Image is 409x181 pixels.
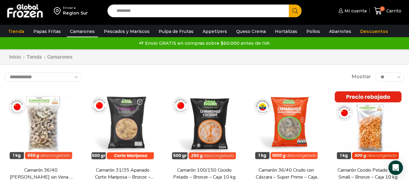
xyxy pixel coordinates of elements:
[9,54,21,61] a: Inicio
[67,26,98,37] a: Camarones
[156,26,196,37] a: Pulpa de Frutas
[380,6,385,11] span: 0
[388,160,403,175] div: Open Intercom Messenger
[351,73,371,80] span: Mostrar
[289,5,302,17] button: Search button
[254,167,319,181] a: Camarón 36/40 Crudo con Cáscara – Super Prime – Caja 10 kg
[200,26,230,37] a: Appetizers
[233,26,269,37] a: Queso Crema
[30,26,64,37] a: Papas Fritas
[335,167,401,181] a: Camarón Cocido Pelado Very Small – Bronze – Caja 10 kg
[54,6,63,16] img: address-field-icon.svg
[272,26,300,37] a: Hortalizas
[47,54,72,60] h1: Camarones
[90,167,155,181] a: Camarón 31/35 Apanado Corte Mariposa – Bronze – Caja 5 kg
[5,26,27,37] a: Tienda
[9,54,72,61] nav: Breadcrumb
[373,4,403,18] a: 0 Carrito
[172,167,237,181] a: Camarón 100/150 Cocido Pelado – Bronze – Caja 10 kg
[26,54,42,61] a: Tienda
[385,8,401,14] span: Carrito
[8,167,74,181] a: Camarón 36/40 [PERSON_NAME] sin Vena – Bronze – Caja 10 kg
[326,26,354,37] a: Abarrotes
[337,5,367,17] a: Mi cuenta
[303,26,323,37] a: Pollos
[63,10,88,16] div: Region Sur
[5,73,82,82] select: Pedido de la tienda
[63,6,88,10] div: Enviar a
[343,8,367,14] span: Mi cuenta
[101,26,153,37] a: Pescados y Mariscos
[357,26,391,37] a: Descuentos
